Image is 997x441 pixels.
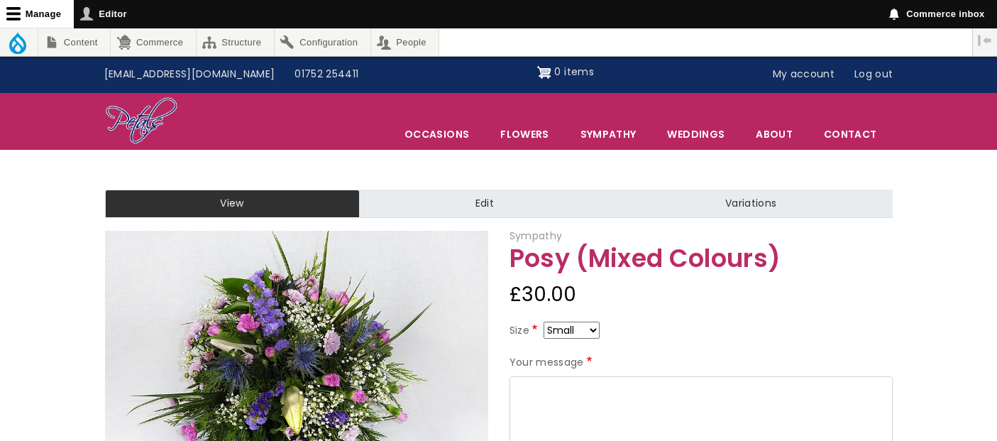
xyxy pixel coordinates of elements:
nav: Tabs [94,190,903,218]
a: Log out [844,61,903,88]
button: Vertical orientation [973,28,997,53]
a: Structure [197,28,274,56]
a: Content [38,28,110,56]
a: Sympathy [566,119,651,149]
a: 01752 254411 [285,61,368,88]
a: Edit [360,190,610,218]
img: Shopping cart [537,61,551,84]
div: £30.00 [509,278,893,312]
a: Flowers [485,119,563,149]
label: Your message [509,354,595,371]
a: Shopping cart 0 items [537,61,594,84]
a: Commerce [111,28,195,56]
h1: Posy (Mixed Colours) [509,245,893,273]
img: Home [105,97,178,146]
a: People [371,28,439,56]
a: Contact [809,119,891,149]
span: 0 items [554,65,593,79]
a: Variations [610,190,892,218]
span: Sympathy [509,229,563,243]
a: My account [763,61,845,88]
span: Occasions [390,119,484,149]
a: About [741,119,808,149]
span: Weddings [652,119,739,149]
label: Size [509,322,541,339]
a: View [105,190,360,218]
a: [EMAIL_ADDRESS][DOMAIN_NAME] [94,61,285,88]
a: Configuration [275,28,370,56]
